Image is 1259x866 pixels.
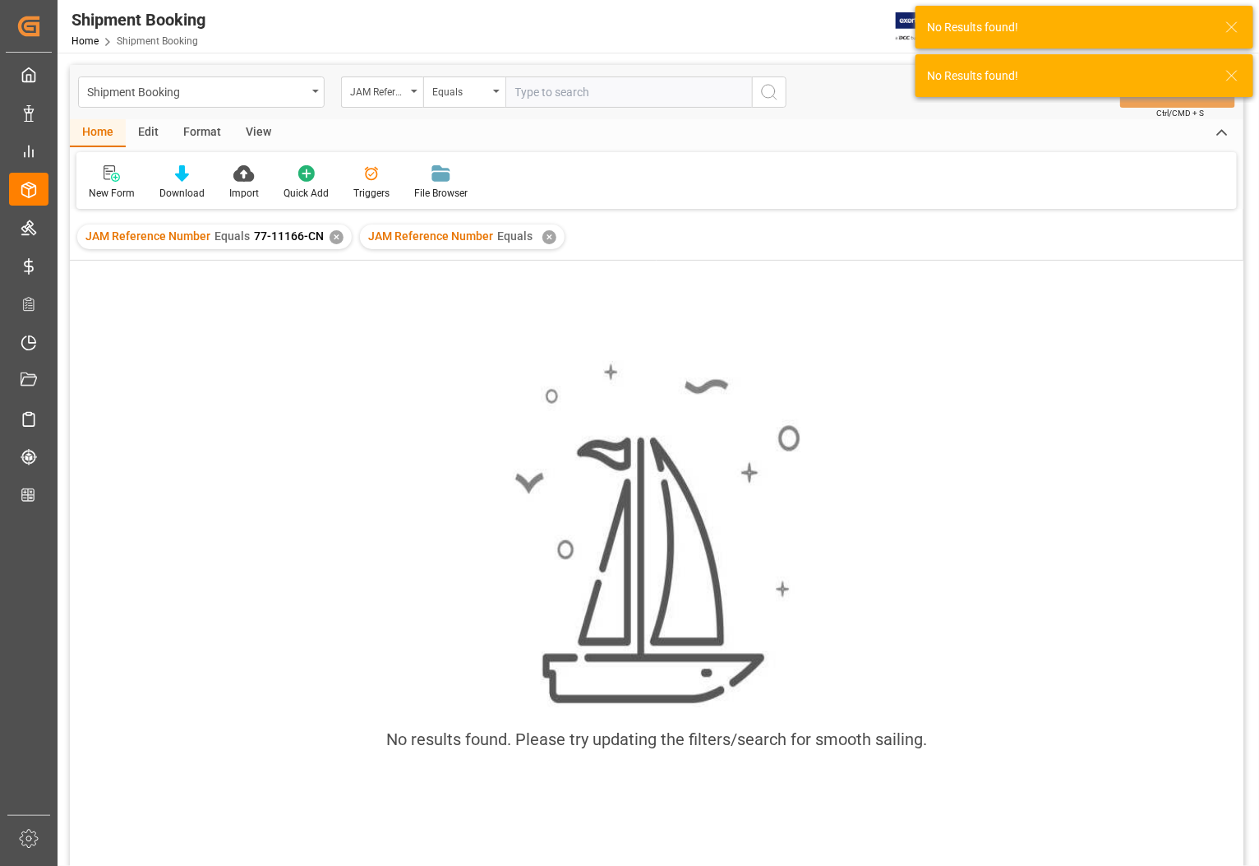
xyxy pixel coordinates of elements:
div: Edit [126,119,171,147]
div: No Results found! [927,67,1210,85]
div: Import [229,186,259,201]
button: search button [752,76,786,108]
div: File Browser [414,186,468,201]
div: Equals [432,81,488,100]
span: JAM Reference Number [85,229,210,243]
div: New Form [89,186,135,201]
span: Ctrl/CMD + S [1156,107,1204,119]
div: Triggers [353,186,390,201]
span: JAM Reference Number [368,229,493,243]
span: Equals [214,229,250,243]
div: JAM Reference Number [350,81,406,100]
button: open menu [341,76,423,108]
button: open menu [423,76,505,108]
a: Home [71,35,99,47]
div: ✕ [542,230,556,244]
div: Home [70,119,126,147]
div: View [233,119,284,147]
img: smooth_sailing.jpeg [513,361,800,707]
div: Shipment Booking [87,81,307,101]
span: 77-11166-CN [254,229,324,243]
div: No results found. Please try updating the filters/search for smooth sailing. [386,727,927,752]
input: Type to search [505,76,752,108]
div: ✕ [330,230,344,244]
div: Format [171,119,233,147]
div: Quick Add [284,186,329,201]
div: No Results found! [927,19,1210,36]
img: Exertis%20JAM%20-%20Email%20Logo.jpg_1722504956.jpg [896,12,952,41]
span: Equals [497,229,533,243]
div: Shipment Booking [71,7,205,32]
div: Download [159,186,205,201]
button: open menu [78,76,325,108]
